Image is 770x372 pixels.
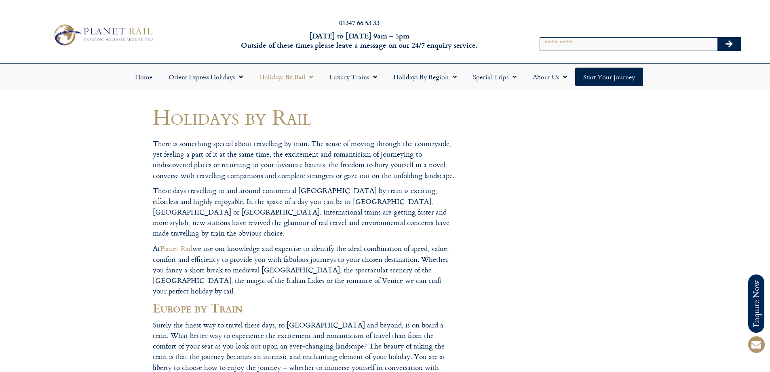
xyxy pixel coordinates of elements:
[575,68,643,86] a: Start your Journey
[207,31,511,50] h6: [DATE] to [DATE] 9am – 5pm Outside of these times please leave a message on our 24/7 enquiry serv...
[465,68,525,86] a: Special Trips
[717,38,741,51] button: Search
[153,243,456,296] p: At we use our knowledge and expertise to identify the ideal combination of speed, value, comfort ...
[153,185,456,238] p: These days travelling to and around continental [GEOGRAPHIC_DATA] by train is exciting, effortles...
[251,68,321,86] a: Holidays by Rail
[50,22,156,48] img: Planet Rail Train Holidays Logo
[153,105,456,129] h1: Holidays by Rail
[153,301,456,315] h2: Europe by Train
[4,68,766,86] nav: Menu
[153,138,456,181] p: There is something special about travelling by train. The sense of moving through the countryside...
[525,68,575,86] a: About Us
[160,68,251,86] a: Orient Express Holidays
[385,68,465,86] a: Holidays by Region
[321,68,385,86] a: Luxury Trains
[127,68,160,86] a: Home
[339,18,380,27] a: 01347 66 53 33
[160,243,192,254] a: Planet Rail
